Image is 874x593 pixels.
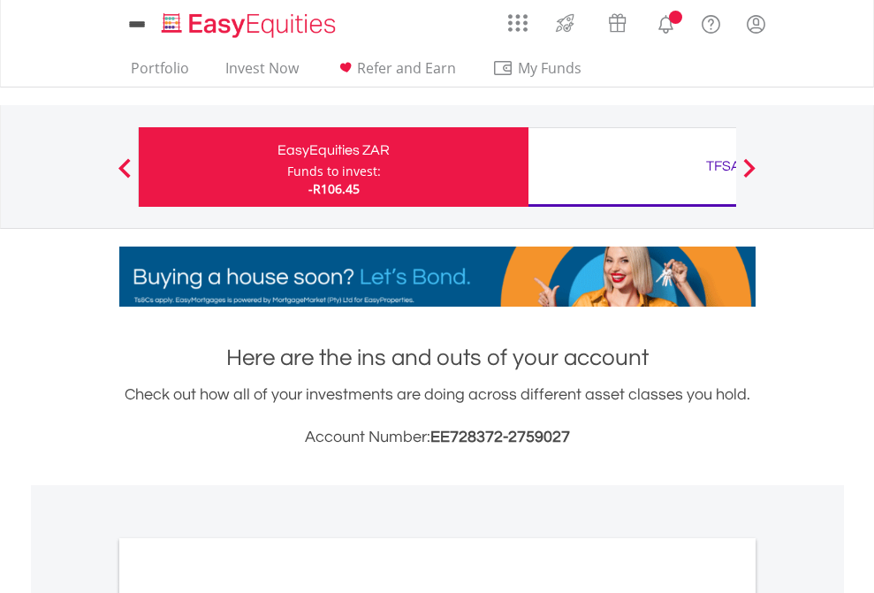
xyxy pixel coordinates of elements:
[508,13,528,33] img: grid-menu-icon.svg
[732,167,767,185] button: Next
[603,9,632,37] img: vouchers-v2.svg
[643,4,688,40] a: Notifications
[119,247,756,307] img: EasyMortage Promotion Banner
[158,11,343,40] img: EasyEquities_Logo.png
[688,4,733,40] a: FAQ's and Support
[430,429,570,445] span: EE728372-2759027
[733,4,779,43] a: My Profile
[107,167,142,185] button: Previous
[119,383,756,450] div: Check out how all of your investments are doing across different asset classes you hold.
[124,59,196,87] a: Portfolio
[218,59,306,87] a: Invest Now
[591,4,643,37] a: Vouchers
[119,425,756,450] h3: Account Number:
[149,138,518,163] div: EasyEquities ZAR
[357,58,456,78] span: Refer and Earn
[155,4,343,40] a: Home page
[328,59,463,87] a: Refer and Earn
[551,9,580,37] img: thrive-v2.svg
[287,163,381,180] div: Funds to invest:
[119,342,756,374] h1: Here are the ins and outs of your account
[308,180,360,197] span: -R106.45
[492,57,608,80] span: My Funds
[497,4,539,33] a: AppsGrid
